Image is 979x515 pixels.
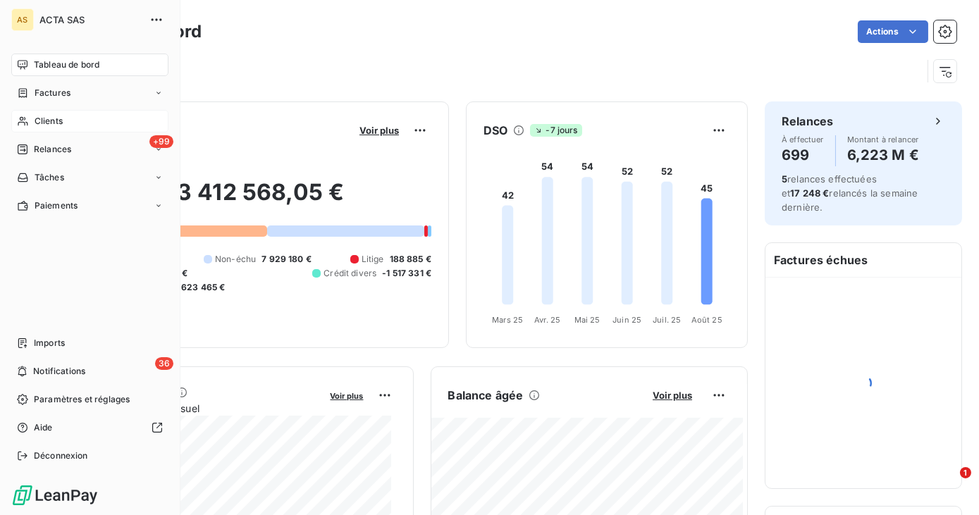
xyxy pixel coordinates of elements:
tspan: Avr. 25 [534,315,560,325]
span: Paramètres et réglages [34,393,130,406]
span: Tâches [35,171,64,184]
a: Aide [11,416,168,439]
a: Imports [11,332,168,354]
h6: DSO [484,122,507,139]
h4: 699 [782,144,824,166]
button: Voir plus [326,389,368,402]
span: Imports [34,337,65,349]
span: +99 [149,135,173,148]
h6: Balance âgée [448,387,524,404]
a: Paiements [11,194,168,217]
span: -1 517 331 € [382,267,431,280]
span: Voir plus [653,390,692,401]
button: Voir plus [648,389,696,402]
span: Factures [35,87,70,99]
span: Chiffre d'affaires mensuel [80,401,321,416]
span: -7 jours [530,124,581,137]
a: +99Relances [11,138,168,161]
span: Litige [362,253,384,266]
span: 17 248 € [790,187,829,199]
span: Crédit divers [324,267,376,280]
button: Actions [858,20,928,43]
span: 36 [155,357,173,370]
span: Paiements [35,199,78,212]
a: Factures [11,82,168,104]
button: Voir plus [355,124,403,137]
span: Tableau de bord [34,58,99,71]
span: relances effectuées et relancés la semaine dernière. [782,173,918,213]
span: Montant à relancer [847,135,919,144]
tspan: Mars 25 [492,315,523,325]
span: Voir plus [331,391,364,401]
span: Aide [34,421,53,434]
a: Tâches [11,166,168,189]
h6: Relances [782,113,833,130]
a: Tableau de bord [11,54,168,76]
span: Voir plus [359,125,399,136]
span: Notifications [33,365,85,378]
a: Paramètres et réglages [11,388,168,411]
a: Clients [11,110,168,132]
span: À effectuer [782,135,824,144]
tspan: Mai 25 [574,315,601,325]
span: Déconnexion [34,449,88,462]
div: AS [11,8,34,31]
tspan: Juin 25 [612,315,641,325]
h6: Factures échues [765,243,961,277]
span: Non-échu [215,253,256,266]
span: 188 885 € [390,253,431,266]
iframe: Intercom live chat [931,467,965,501]
span: 5 [782,173,787,185]
tspan: Juil. 25 [653,315,681,325]
span: -623 465 € [177,281,226,294]
span: Relances [34,143,71,156]
img: Logo LeanPay [11,484,99,507]
span: 7 929 180 € [261,253,312,266]
span: 1 [960,467,971,478]
h4: 6,223 M € [847,144,919,166]
tspan: Août 25 [691,315,722,325]
h2: 13 412 568,05 € [80,178,431,221]
span: Clients [35,115,63,128]
span: ACTA SAS [39,14,141,25]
